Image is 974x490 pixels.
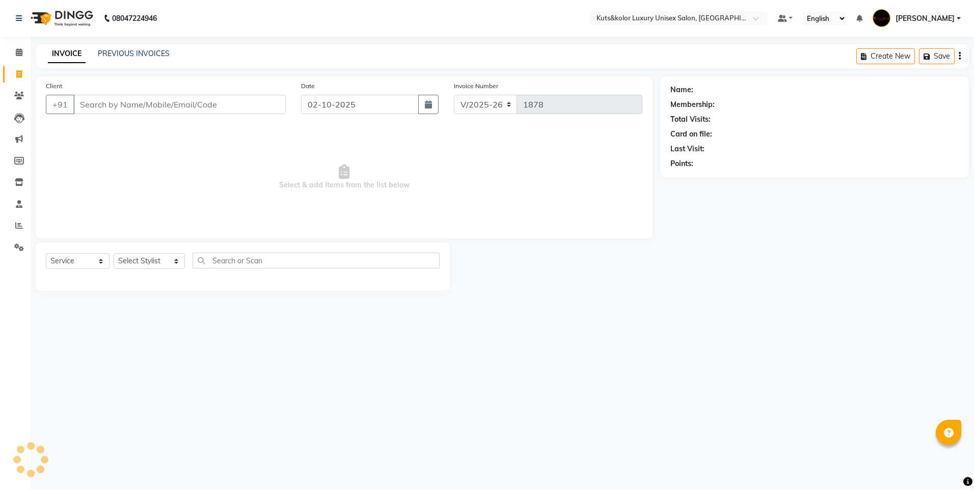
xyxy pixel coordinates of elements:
[856,48,915,64] button: Create New
[46,81,62,91] label: Client
[670,129,712,140] div: Card on file:
[896,13,955,24] span: [PERSON_NAME]
[46,95,74,114] button: +91
[931,449,964,480] iframe: chat widget
[919,48,955,64] button: Save
[48,45,86,63] a: INVOICE
[670,85,693,95] div: Name:
[670,158,693,169] div: Points:
[193,253,440,268] input: Search or Scan
[301,81,315,91] label: Date
[873,9,890,27] img: Jasim Ansari
[670,114,711,125] div: Total Visits:
[46,126,642,228] span: Select & add items from the list below
[670,144,705,154] div: Last Visit:
[26,4,96,33] img: logo
[454,81,498,91] label: Invoice Number
[670,99,715,110] div: Membership:
[112,4,157,33] b: 08047224946
[98,49,170,58] a: PREVIOUS INVOICES
[73,95,286,114] input: Search by Name/Mobile/Email/Code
